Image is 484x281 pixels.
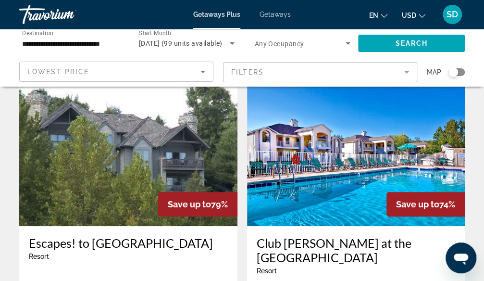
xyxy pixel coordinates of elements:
span: Map [427,65,441,79]
span: Resort [29,253,49,260]
button: Change currency [402,8,425,22]
button: User Menu [440,4,465,25]
a: Club [PERSON_NAME] at the [GEOGRAPHIC_DATA] [257,236,456,265]
button: Filter [223,62,417,83]
span: Save up to [168,199,211,209]
span: en [369,12,378,19]
span: Save up to [396,199,439,209]
a: Getaways Plus [193,11,240,18]
span: SD [447,10,458,19]
span: Search [395,39,428,47]
div: 74% [386,192,465,217]
a: Getaways [260,11,291,18]
span: USD [402,12,416,19]
span: Destination [22,29,53,36]
a: Escapes! to [GEOGRAPHIC_DATA] [29,236,228,250]
a: Travorium [19,2,115,27]
div: 79% [158,192,237,217]
span: Start Month [139,30,171,37]
span: Lowest Price [27,68,89,76]
span: Resort [257,267,277,275]
button: Change language [369,8,387,22]
span: Any Occupancy [255,40,304,48]
img: ii_eb11.jpg [19,72,237,226]
mat-select: Sort by [27,66,205,77]
span: [DATE] (99 units available) [139,39,223,47]
button: Search [358,35,465,52]
iframe: Button to launch messaging window [446,243,476,273]
img: C489O01X.jpg [247,72,465,226]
